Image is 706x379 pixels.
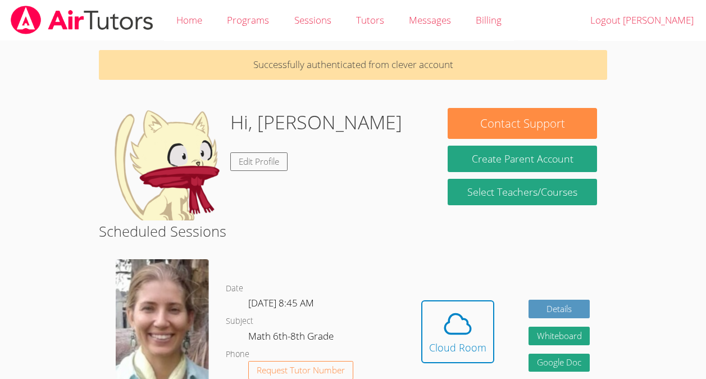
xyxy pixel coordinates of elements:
p: Successfully authenticated from clever account [99,50,607,80]
button: Whiteboard [529,327,590,345]
span: [DATE] 8:45 AM [248,296,314,309]
dt: Phone [226,348,249,362]
button: Create Parent Account [448,146,596,172]
div: Cloud Room [429,340,486,355]
h2: Scheduled Sessions [99,220,607,242]
span: Messages [409,13,451,26]
button: Contact Support [448,108,596,139]
a: Edit Profile [230,152,288,171]
h1: Hi, [PERSON_NAME] [230,108,402,137]
dt: Date [226,282,243,296]
dt: Subject [226,314,253,328]
a: Details [529,300,590,318]
a: Select Teachers/Courses [448,179,596,205]
button: Cloud Room [421,300,494,363]
span: Request Tutor Number [257,366,345,375]
a: Google Doc [529,354,590,372]
img: default.png [109,108,221,220]
img: airtutors_banner-c4298cdbf04f3fff15de1276eac7730deb9818008684d7c2e4769d2f7ddbe033.png [10,6,154,34]
dd: Math 6th-8th Grade [248,328,336,348]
